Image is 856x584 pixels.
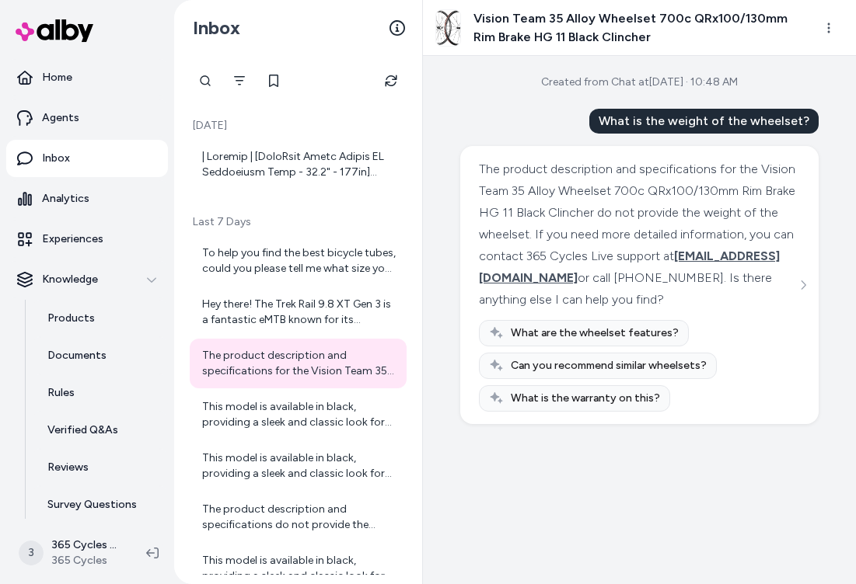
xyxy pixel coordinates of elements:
[511,325,679,341] span: What are the wheelset features?
[42,272,98,287] p: Knowledge
[47,460,89,475] p: Reviews
[202,399,397,430] div: This model is available in black, providing a sleek and classic look for your bike.
[589,109,819,134] div: What is the weight of the wheelset?
[32,486,168,523] a: Survey Questions
[190,214,407,230] p: Last 7 Days
[190,390,407,440] a: This model is available in black, providing a sleek and classic look for your bike.
[202,297,397,328] div: Hey there! The Trek Rail 9.8 XT Gen 3 is a fantastic eMTB known for its performance and versatili...
[6,59,168,96] a: Home
[51,537,121,553] p: 365 Cycles Shopify
[202,450,397,481] div: This model is available in black, providing a sleek and classic look for your bike.
[47,497,137,513] p: Survey Questions
[190,492,407,542] a: The product description and specifications do not provide the exact weight of the SRAM Paceline D...
[190,287,407,337] a: Hey there! The Trek Rail 9.8 XT Gen 3 is a fantastic eMTB known for its performance and versatili...
[511,391,660,406] span: What is the warranty on this?
[202,348,397,379] div: The product description and specifications for the Vision Team 35 Alloy Wheelset 700c QRx100/130m...
[16,19,93,42] img: alby Logo
[224,65,255,96] button: Filter
[32,412,168,449] a: Verified Q&As
[541,75,738,90] div: Created from Chat at [DATE] · 10:48 AM
[190,236,407,286] a: To help you find the best bicycle tubes, could you please tell me what size your bike wheels are?...
[47,348,107,363] p: Documents
[436,10,460,46] img: WE0356.jpg
[511,358,707,374] span: Can you recommend similar wheelsets?
[42,151,70,166] p: Inbox
[51,553,121,568] span: 365 Cycles
[47,311,95,326] p: Products
[190,140,407,189] a: | Loremip | [DoloRsit Ametc Adipis EL Seddoeiusm Temp - 32.2" - 177in](utlab://892etdolo.mag/aliq...
[794,276,812,294] button: See more
[47,422,118,438] p: Verified Q&As
[42,231,103,247] p: Experiences
[9,528,134,578] button: 3365 Cycles Shopify365 Cycles
[190,441,407,491] a: This model is available in black, providing a sleek and classic look for your bike.
[202,553,397,584] div: This model is available in black, providing a sleek and classic look for your bike.
[42,191,89,207] p: Analytics
[202,502,397,533] div: The product description and specifications do not provide the exact weight of the SRAM Paceline D...
[6,261,168,298] button: Knowledge
[190,339,407,388] a: The product description and specifications for the Vision Team 35 Alloy Wheelset 700c QRx100/130m...
[47,385,75,401] p: Rules
[42,70,72,85] p: Home
[376,65,407,96] button: Refresh
[190,118,407,134] p: [DATE]
[202,245,397,276] div: To help you find the best bicycle tubes, could you please tell me what size your bike wheels are?...
[473,9,802,47] h3: Vision Team 35 Alloy Wheelset 700c QRx100/130mm Rim Brake HG 11 Black Clincher
[32,337,168,374] a: Documents
[202,149,397,180] div: | Loremip | [DoloRsit Ametc Adipis EL Seddoeiusm Temp - 32.2" - 177in](utlab://892etdolo.mag/aliq...
[6,180,168,217] a: Analytics
[32,374,168,412] a: Rules
[6,221,168,258] a: Experiences
[42,110,79,126] p: Agents
[32,300,168,337] a: Products
[479,158,800,311] div: The product description and specifications for the Vision Team 35 Alloy Wheelset 700c QRx100/130m...
[6,140,168,177] a: Inbox
[6,99,168,137] a: Agents
[32,449,168,486] a: Reviews
[19,541,44,565] span: 3
[193,16,240,40] h2: Inbox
